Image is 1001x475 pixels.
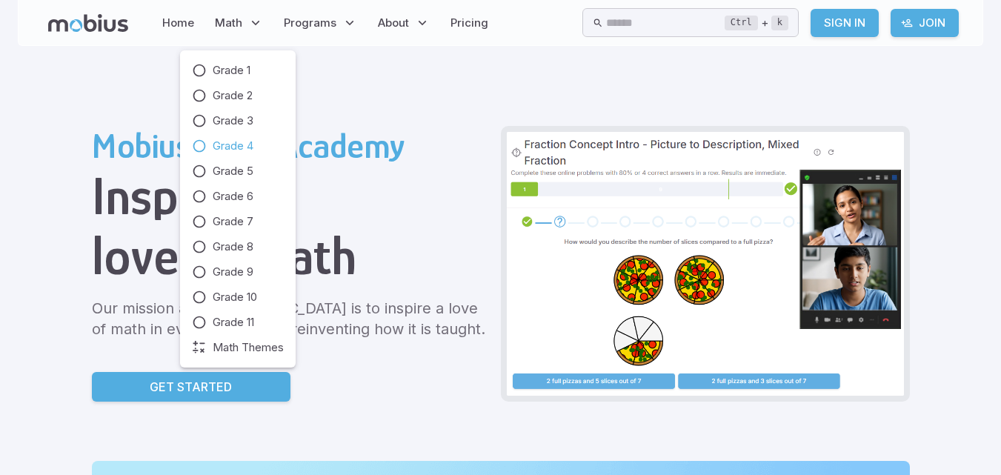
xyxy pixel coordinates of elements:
[215,15,242,31] span: Math
[192,87,284,104] a: Grade 2
[192,239,284,255] a: Grade 8
[213,339,284,356] span: Math Themes
[192,339,284,356] a: Math Themes
[725,16,758,30] kbd: Ctrl
[213,163,253,179] span: Grade 5
[192,113,284,129] a: Grade 3
[446,6,493,40] a: Pricing
[213,213,253,230] span: Grade 7
[213,314,254,330] span: Grade 11
[213,87,253,104] span: Grade 2
[158,6,199,40] a: Home
[725,14,788,32] div: +
[378,15,409,31] span: About
[213,264,253,280] span: Grade 9
[192,188,284,205] a: Grade 6
[213,62,250,79] span: Grade 1
[771,16,788,30] kbd: k
[192,62,284,79] a: Grade 1
[192,213,284,230] a: Grade 7
[192,163,284,179] a: Grade 5
[891,9,959,37] a: Join
[284,15,336,31] span: Programs
[192,314,284,330] a: Grade 11
[213,188,253,205] span: Grade 6
[192,289,284,305] a: Grade 10
[811,9,879,37] a: Sign In
[213,239,253,255] span: Grade 8
[213,138,253,154] span: Grade 4
[213,289,257,305] span: Grade 10
[192,138,284,154] a: Grade 4
[192,264,284,280] a: Grade 9
[213,113,253,129] span: Grade 3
